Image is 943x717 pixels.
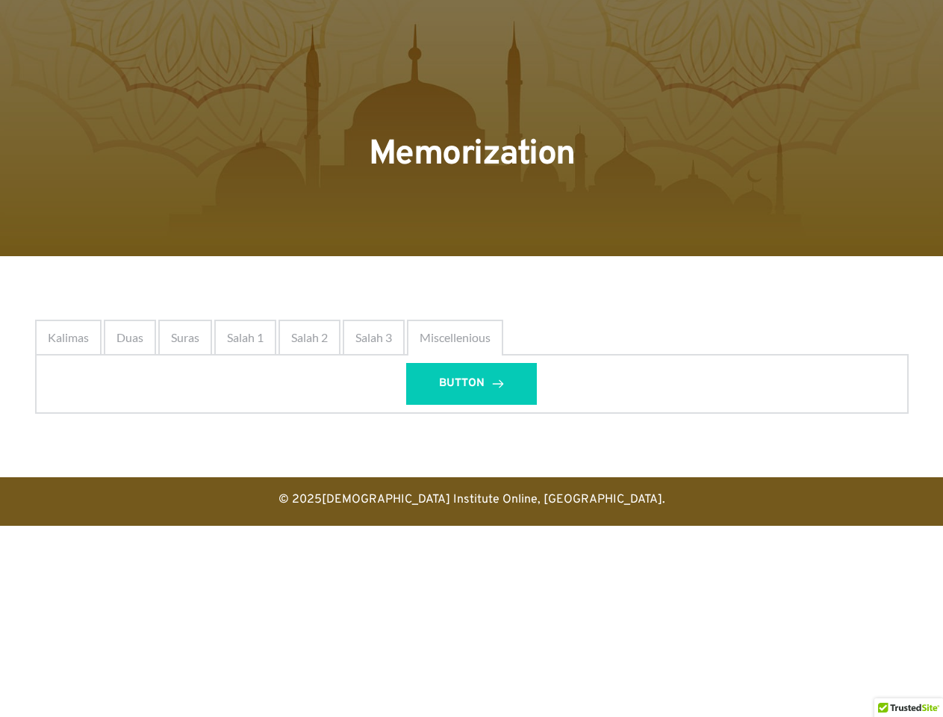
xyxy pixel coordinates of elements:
[116,329,143,347] span: Duas
[322,492,662,507] a: [DEMOGRAPHIC_DATA] Institute Online, [GEOGRAPHIC_DATA]
[406,363,537,405] a: BUTTON
[227,329,264,347] span: Salah 1
[439,375,485,393] span: BUTTON
[291,329,328,347] span: Salah 2
[369,133,575,177] span: Memorization
[420,329,491,347] span: Miscellenious
[278,492,322,507] span: © 2025
[171,329,199,347] span: Suras
[662,492,665,507] span: .
[355,329,392,347] span: Salah 3
[48,329,89,347] span: Kalimas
